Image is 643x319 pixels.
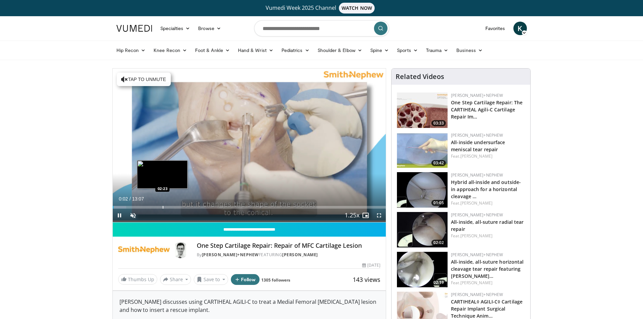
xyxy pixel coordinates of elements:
span: WATCH NOW [339,3,375,14]
a: [PERSON_NAME]+Nephew [451,212,503,218]
div: Feat. [451,280,525,286]
div: Feat. [451,233,525,239]
a: Hand & Wrist [234,44,277,57]
video-js: Video Player [113,69,386,222]
button: Follow [231,274,260,285]
a: 02:19 [397,252,448,287]
button: Save to [194,274,228,285]
button: Pause [113,209,126,222]
span: 02:02 [431,240,446,246]
div: By FEATURING [197,252,380,258]
img: 173c071b-399e-4fbc-8156-5fdd8d6e2d0e.150x105_q85_crop-smart_upscale.jpg [397,252,448,287]
img: 0d5ae7a0-0009-4902-af95-81e215730076.150x105_q85_crop-smart_upscale.jpg [397,212,448,247]
span: 13:07 [132,196,144,202]
a: All-inside, all-suture radial tear repair [451,219,524,232]
button: Share [160,274,191,285]
img: 364c13b8-bf65-400b-a941-5a4a9c158216.150x105_q85_crop-smart_upscale.jpg [397,172,448,208]
span: 01:05 [431,200,446,206]
a: Sports [393,44,422,57]
a: Knee Recon [150,44,191,57]
a: 03:42 [397,132,448,168]
a: [PERSON_NAME]+Nephew [451,172,503,178]
a: Pediatrics [277,44,314,57]
a: 02:02 [397,212,448,247]
a: One Step Cartilage Repair: The CARTIHEAL Agili-C Cartilage Repair Im… [451,99,523,120]
a: All-inside, all-suture horizontal cleavage tear repair featuring [PERSON_NAME]… [451,259,524,279]
a: [PERSON_NAME] [460,233,492,239]
button: Fullscreen [372,209,386,222]
a: 1305 followers [261,277,290,283]
a: [PERSON_NAME] [460,200,492,206]
a: [PERSON_NAME]+Nephew [451,252,503,258]
a: [PERSON_NAME] [460,280,492,286]
button: Enable picture-in-picture mode [359,209,372,222]
a: Specialties [156,22,194,35]
span: 03:33 [431,120,446,126]
a: [PERSON_NAME]+Nephew [451,92,503,98]
a: All-inside undersurface meniscal tear repair [451,139,505,153]
img: image.jpeg [137,160,188,189]
img: 781f413f-8da4-4df1-9ef9-bed9c2d6503b.150x105_q85_crop-smart_upscale.jpg [397,92,448,128]
span: / [130,196,131,202]
span: 143 views [353,275,380,284]
img: Avatar [172,242,189,258]
img: Smith+Nephew [118,242,170,258]
span: 0:02 [119,196,128,202]
img: 02c34c8e-0ce7-40b9-85e3-cdd59c0970f9.150x105_q85_crop-smart_upscale.jpg [397,132,448,168]
a: Thumbs Up [118,274,157,285]
a: [PERSON_NAME] [460,153,492,159]
a: 03:33 [397,92,448,128]
a: 01:05 [397,172,448,208]
h4: Related Videos [396,73,444,81]
a: Spine [366,44,393,57]
a: Hip Recon [112,44,150,57]
button: Unmute [126,209,140,222]
a: Vumedi Week 2025 ChannelWATCH NOW [117,3,526,14]
a: Hybrid all-inside and outside-in approach for a horizontal cleavage … [451,179,521,200]
div: Progress Bar [113,206,386,209]
a: [PERSON_NAME]+Nephew [451,292,503,297]
h4: One Step Cartilage Repair: Repair of MFC Cartilage Lesion [197,242,380,249]
a: CARTIHEAL◊ AGILI-C◊ Cartilage Repair Implant Surgical Technique Anim… [451,298,523,319]
button: Tap to unmute [117,73,171,86]
img: VuMedi Logo [116,25,152,32]
button: Playback Rate [345,209,359,222]
a: Browse [194,22,225,35]
span: 02:19 [431,280,446,286]
a: Business [452,44,487,57]
a: [PERSON_NAME] [282,252,318,258]
a: [PERSON_NAME]+Nephew [451,132,503,138]
input: Search topics, interventions [254,20,389,36]
div: Feat. [451,153,525,159]
div: Feat. [451,200,525,206]
div: [DATE] [362,262,380,268]
a: Foot & Ankle [191,44,234,57]
a: K [513,22,527,35]
a: Trauma [422,44,453,57]
span: 03:42 [431,160,446,166]
a: Shoulder & Elbow [314,44,366,57]
a: [PERSON_NAME]+Nephew [202,252,259,258]
a: Favorites [481,22,509,35]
